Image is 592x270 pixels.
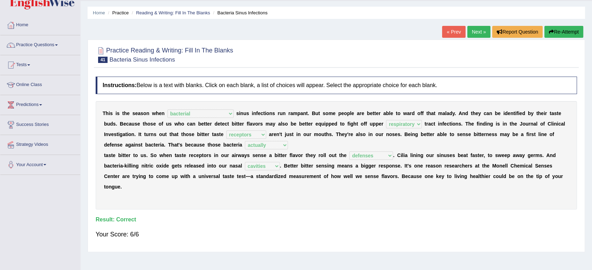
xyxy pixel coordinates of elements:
[458,121,461,127] b: s
[431,121,434,127] b: c
[110,121,113,127] b: d
[325,121,329,127] b: p
[357,111,360,116] b: a
[442,121,444,127] b: f
[93,10,105,15] a: Home
[253,121,255,127] b: v
[236,111,239,116] b: s
[551,121,552,127] b: l
[266,121,270,127] b: m
[452,121,455,127] b: o
[338,111,342,116] b: p
[455,121,459,127] b: n
[111,132,114,137] b: e
[490,121,493,127] b: g
[143,111,146,116] b: o
[452,111,455,116] b: y
[192,121,195,127] b: n
[96,45,233,63] h2: Practice Reading & Writing: Fill In The Blanks
[161,111,165,116] b: n
[333,111,336,116] b: e
[0,75,80,93] a: Online Class
[146,111,150,116] b: n
[536,111,538,116] b: t
[113,121,116,127] b: s
[475,111,478,116] b: e
[486,121,487,127] b: i
[374,111,376,116] b: t
[515,111,516,116] b: i
[118,132,119,137] b: i
[536,121,537,127] b: l
[156,111,159,116] b: h
[489,111,492,116] b: n
[132,111,135,116] b: s
[462,111,465,116] b: n
[445,111,447,116] b: l
[198,121,201,127] b: b
[0,135,80,152] a: Strategy Videos
[376,121,379,127] b: p
[308,121,311,127] b: e
[510,121,511,127] b: t
[109,56,175,63] small: Bacteria Sinus Infections
[541,111,544,116] b: e
[117,111,119,116] b: s
[211,9,267,16] li: Bacteria Sinus Infections
[291,121,294,127] b: b
[303,111,306,116] b: n
[386,111,389,116] b: b
[426,121,428,127] b: r
[548,121,551,127] b: C
[478,121,480,127] b: i
[522,111,525,116] b: d
[361,121,364,127] b: o
[178,121,181,127] b: h
[331,121,334,127] b: e
[558,111,561,116] b: e
[108,132,111,137] b: v
[341,111,344,116] b: e
[137,121,140,127] b: e
[278,121,281,127] b: a
[227,121,229,127] b: t
[321,121,324,127] b: u
[520,121,523,127] b: J
[528,111,531,116] b: b
[425,121,426,127] b: t
[305,121,307,127] b: t
[498,111,501,116] b: e
[468,121,471,127] b: h
[342,121,345,127] b: o
[269,111,273,116] b: n
[362,111,364,116] b: e
[278,111,280,116] b: r
[127,132,128,137] b: i
[239,111,240,116] b: i
[554,111,557,116] b: s
[210,121,212,127] b: r
[552,121,554,127] b: i
[222,121,225,127] b: e
[504,121,507,127] b: n
[455,111,456,116] b: .
[351,111,354,116] b: e
[265,111,266,116] b: i
[505,111,508,116] b: d
[438,111,442,116] b: m
[396,111,398,116] b: t
[471,111,473,116] b: t
[412,111,415,116] b: d
[379,121,381,127] b: e
[131,132,135,137] b: n
[220,121,222,127] b: t
[263,111,265,116] b: t
[510,111,514,116] b: n
[288,111,290,116] b: r
[281,121,282,127] b: l
[449,121,451,127] b: t
[356,121,358,127] b: t
[187,121,190,127] b: c
[529,121,530,127] b: r
[122,111,124,116] b: t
